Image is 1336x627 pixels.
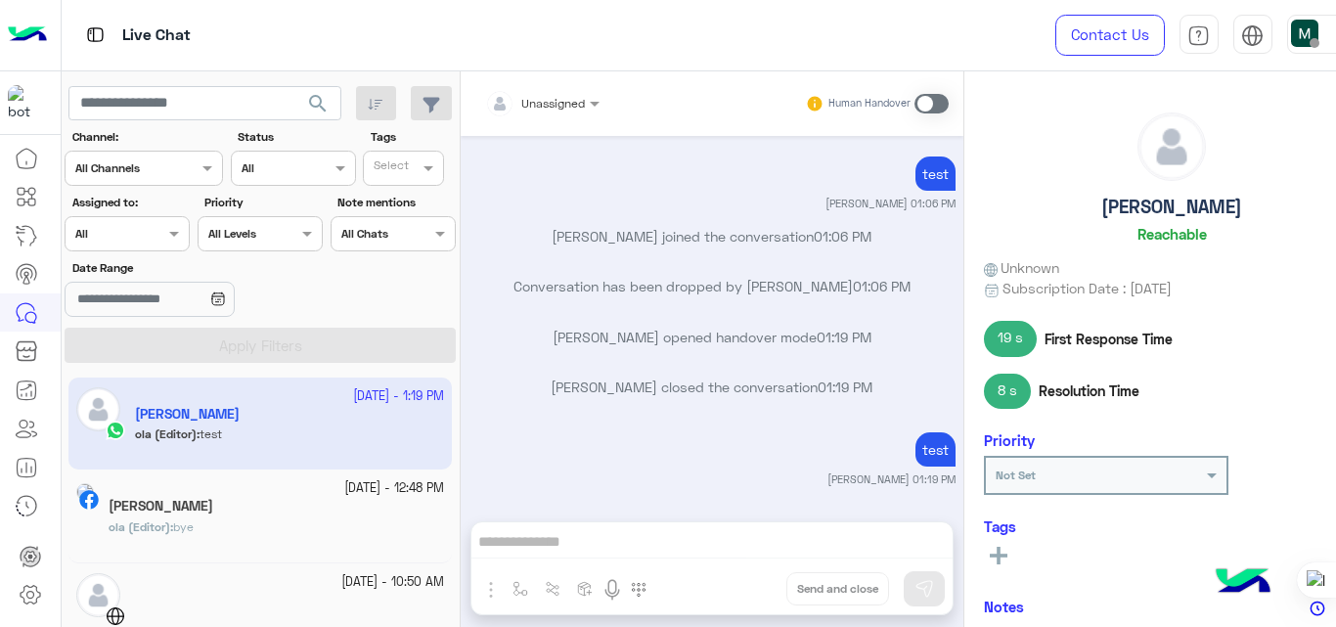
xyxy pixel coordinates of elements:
[204,194,320,211] label: Priority
[76,483,94,501] img: picture
[72,194,188,211] label: Assigned to:
[294,86,342,128] button: search
[984,598,1024,615] h6: Notes
[1310,601,1325,616] img: notes
[106,606,125,626] img: WebChat
[1138,113,1205,180] img: defaultAdmin.png
[1241,24,1264,47] img: tab
[825,196,956,211] small: [PERSON_NAME] 01:06 PM
[109,498,213,515] h5: Heba Elmahdy
[8,15,47,56] img: Logo
[337,194,453,211] label: Note mentions
[818,379,872,395] span: 01:19 PM
[468,226,956,246] p: [PERSON_NAME] joined the conversation
[984,431,1035,449] h6: Priority
[1187,24,1210,47] img: tab
[984,321,1038,356] span: 19 s
[306,92,330,115] span: search
[1045,329,1173,349] span: First Response Time
[1039,381,1139,401] span: Resolution Time
[341,573,444,592] small: [DATE] - 10:50 AM
[79,490,99,510] img: Facebook
[72,128,221,146] label: Channel:
[1209,549,1277,617] img: hulul-logo.png
[786,572,889,605] button: Send and close
[83,22,108,47] img: tab
[65,328,456,363] button: Apply Filters
[1055,15,1165,56] a: Contact Us
[76,573,120,617] img: defaultAdmin.png
[468,377,956,397] p: [PERSON_NAME] closed the conversation
[817,329,871,345] span: 01:19 PM
[915,157,956,191] p: 14/10/2025, 1:06 PM
[853,278,911,294] span: 01:06 PM
[371,157,409,179] div: Select
[468,276,956,296] p: Conversation has been dropped by [PERSON_NAME]
[827,471,956,487] small: [PERSON_NAME] 01:19 PM
[122,22,191,49] p: Live Chat
[109,519,170,534] span: ola (Editor)
[814,228,871,245] span: 01:06 PM
[915,432,956,467] p: 14/10/2025, 1:19 PM
[984,374,1032,409] span: 8 s
[521,96,585,111] span: Unassigned
[238,128,353,146] label: Status
[371,128,453,146] label: Tags
[109,519,173,534] b: :
[72,259,321,277] label: Date Range
[1291,20,1318,47] img: userImage
[828,96,911,112] small: Human Handover
[8,85,43,120] img: 114004088273201
[984,257,1060,278] span: Unknown
[1137,225,1207,243] h6: Reachable
[468,327,956,347] p: [PERSON_NAME] opened handover mode
[344,479,444,498] small: [DATE] - 12:48 PM
[173,519,194,534] span: bye
[1101,196,1242,218] h5: [PERSON_NAME]
[1180,15,1219,56] a: tab
[1002,278,1172,298] span: Subscription Date : [DATE]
